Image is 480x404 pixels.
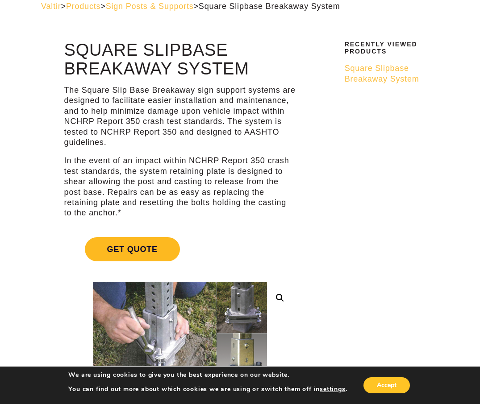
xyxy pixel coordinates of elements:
[320,385,345,393] button: settings
[345,64,419,83] span: Square Slipbase Breakaway System
[68,385,347,393] p: You can find out more about which cookies we are using or switch them off in .
[106,2,194,11] a: Sign Posts & Supports
[41,1,439,12] div: > > >
[345,41,434,55] h2: Recently Viewed Products
[64,85,296,148] p: The Square Slip Base Breakaway sign support systems are designed to facilitate easier installatio...
[68,371,347,379] p: We are using cookies to give you the best experience on our website.
[363,377,410,393] button: Accept
[199,2,340,11] span: Square Slipbase Breakaway System
[64,227,296,272] a: Get Quote
[345,63,434,84] a: Square Slipbase Breakaway System
[85,237,180,261] span: Get Quote
[64,41,296,78] h1: Square Slipbase Breakaway System
[66,2,100,11] a: Products
[41,2,61,11] a: Valtir
[64,156,296,218] p: In the event of an impact within NCHRP Report 350 crash test standards, the system retaining plat...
